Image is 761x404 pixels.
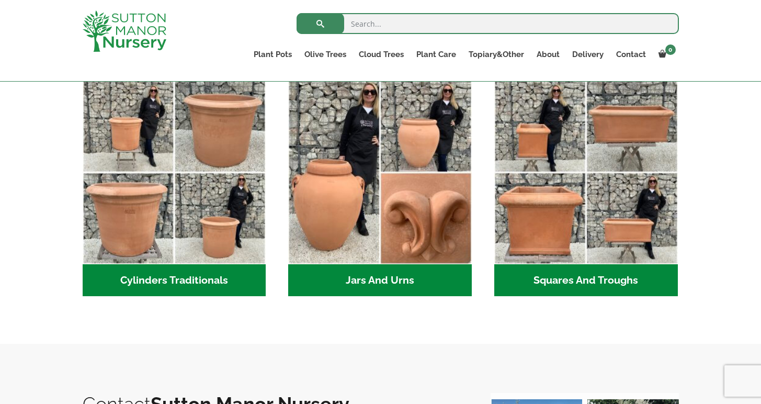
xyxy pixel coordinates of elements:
[83,81,266,264] img: Cylinders Traditionals
[652,47,679,62] a: 0
[494,81,678,264] img: Squares And Troughs
[83,81,266,296] a: Visit product category Cylinders Traditionals
[298,47,353,62] a: Olive Trees
[665,44,676,55] span: 0
[610,47,652,62] a: Contact
[247,47,298,62] a: Plant Pots
[494,264,678,297] h2: Squares And Troughs
[462,47,530,62] a: Topiary&Other
[83,10,166,52] img: logo
[83,264,266,297] h2: Cylinders Traditionals
[288,81,472,296] a: Visit product category Jars And Urns
[297,13,679,34] input: Search...
[494,81,678,296] a: Visit product category Squares And Troughs
[353,47,410,62] a: Cloud Trees
[530,47,566,62] a: About
[288,81,472,264] img: Jars And Urns
[566,47,610,62] a: Delivery
[410,47,462,62] a: Plant Care
[288,264,472,297] h2: Jars And Urns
